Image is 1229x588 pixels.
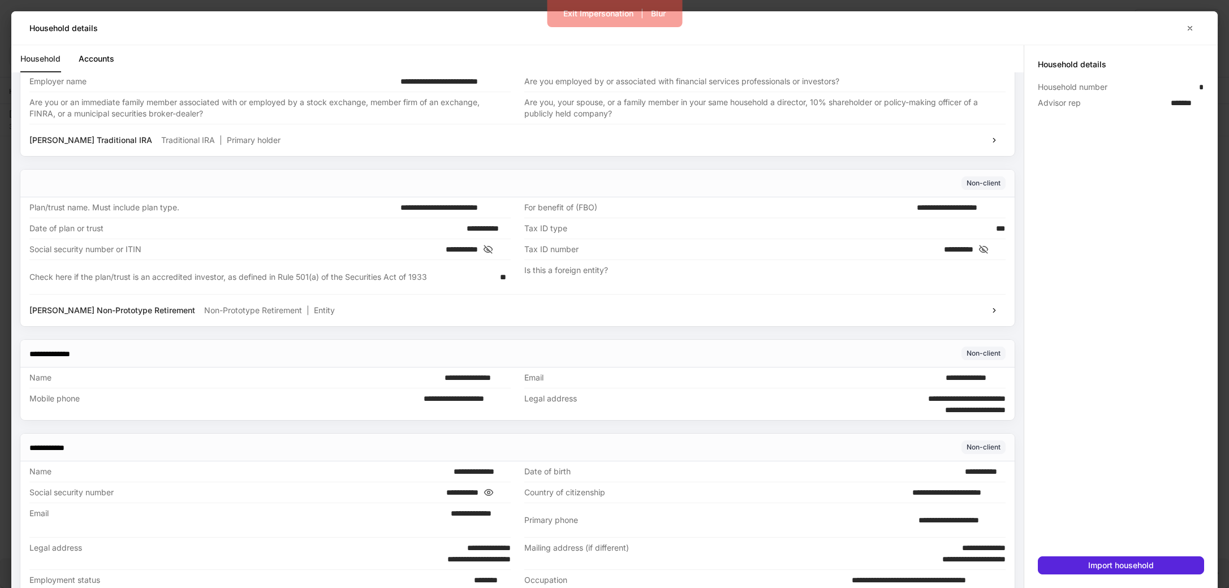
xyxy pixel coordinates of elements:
div: Employment status [29,574,467,586]
div: Is this a foreign entity? [524,265,999,289]
div: Plan/trust name. Must include plan type. [29,202,394,213]
div: For benefit of (FBO) [524,202,910,213]
span: | [219,135,222,145]
div: Email [524,372,939,383]
div: Are you, your spouse, or a family member in your same household a director, 10% shareholder or po... [524,97,999,119]
h5: Household details [29,23,98,34]
div: Mobile phone [29,393,417,416]
div: Import household [1088,561,1154,569]
p: Traditional IRA Primary holder [161,135,281,146]
div: Employer name [29,76,394,87]
a: Accounts [79,45,114,72]
div: Are you employed by or associated with financial services professionals or investors? [524,76,999,87]
div: Date of plan or trust [29,223,460,234]
div: Non-client [967,442,1001,452]
div: Name [29,466,447,477]
button: Import household [1038,556,1204,574]
div: Date of birth [524,466,958,477]
div: Social security number [29,487,439,498]
div: Email [29,508,444,533]
p: [PERSON_NAME] Traditional IRA [29,135,152,146]
div: Name [29,372,438,383]
div: Non-client [967,178,1001,188]
div: Legal address [524,393,893,416]
p: [PERSON_NAME] Non-Prototype Retirement [29,305,195,316]
p: Non-Prototype Retirement Entity [204,305,335,316]
a: Household [20,45,61,72]
div: Exit Impersonation [563,10,633,18]
div: Country of citizenship [524,487,905,498]
div: Tax ID type [524,223,990,234]
div: Advisor rep [1038,97,1165,109]
div: Primary phone [524,514,912,526]
div: Non-client [967,348,1001,358]
div: Social security number or ITIN [29,244,439,255]
h5: Household details [1038,59,1204,70]
div: Are you or an immediate family member associated with or employed by a stock exchange, member fir... [29,97,504,119]
div: Mailing address (if different) [524,542,901,565]
div: Check here if the plan/trust is an accredited investor, as defined in Rule 501(a) of the Securiti... [29,271,493,283]
div: Blur [651,10,666,18]
div: Tax ID number [524,244,937,255]
div: Occupation [524,574,845,586]
div: Household number [1038,81,1193,93]
span: | [307,305,309,315]
div: Legal address [29,542,406,565]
